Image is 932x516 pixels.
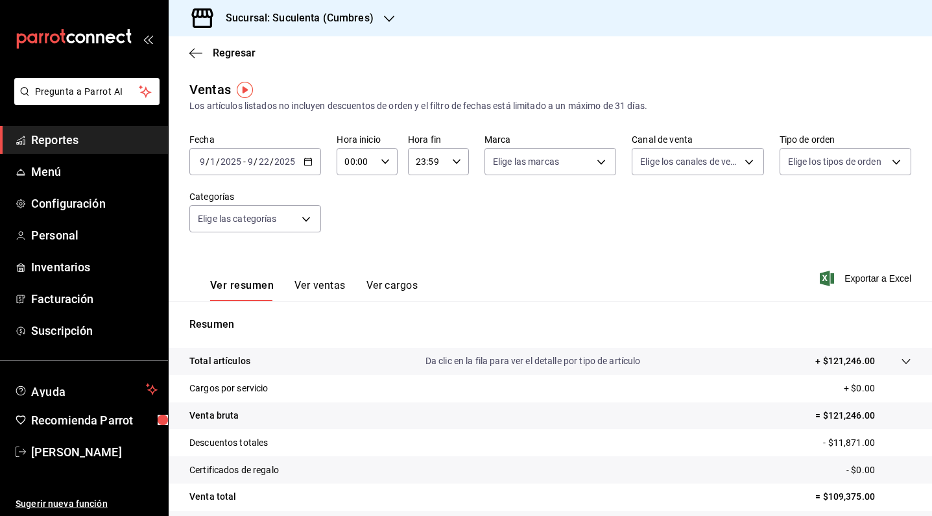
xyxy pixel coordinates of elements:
button: Ver ventas [294,279,346,301]
h3: Sucursal: Suculenta (Cumbres) [215,10,374,26]
label: Fecha [189,135,321,144]
span: / [270,156,274,167]
div: Ventas [189,80,231,99]
button: Ver cargos [366,279,418,301]
p: - $0.00 [846,463,911,477]
p: - $11,871.00 [823,436,911,450]
span: Elige los tipos de orden [788,155,881,168]
span: Recomienda Parrot [31,412,158,429]
span: / [206,156,209,167]
p: Certificados de regalo [189,463,279,477]
label: Tipo de orden [780,135,911,144]
span: [PERSON_NAME] [31,443,158,461]
p: + $121,246.00 [815,354,875,368]
a: Pregunta a Parrot AI [9,94,160,108]
span: Inventarios [31,258,158,276]
p: Resumen [189,317,911,332]
input: -- [199,156,206,167]
span: Regresar [213,47,256,59]
label: Marca [484,135,616,144]
input: -- [247,156,254,167]
span: Suscripción [31,322,158,339]
span: / [216,156,220,167]
div: navigation tabs [210,279,418,301]
input: ---- [274,156,296,167]
span: - [243,156,246,167]
span: Menú [31,163,158,180]
p: Descuentos totales [189,436,268,450]
p: + $0.00 [844,382,911,395]
p: Da clic en la fila para ver el detalle por tipo de artículo [425,354,641,368]
span: Personal [31,227,158,244]
button: Exportar a Excel [822,271,911,286]
span: Reportes [31,131,158,149]
label: Canal de venta [632,135,763,144]
p: = $109,375.00 [815,490,911,504]
p: Total artículos [189,354,250,368]
button: Ver resumen [210,279,274,301]
button: open_drawer_menu [143,34,153,44]
button: Regresar [189,47,256,59]
span: Configuración [31,195,158,212]
div: Los artículos listados no incluyen descuentos de orden y el filtro de fechas está limitado a un m... [189,99,911,113]
input: -- [209,156,216,167]
span: Pregunta a Parrot AI [35,85,139,99]
label: Categorías [189,192,321,201]
span: Elige las categorías [198,212,277,225]
input: -- [258,156,270,167]
span: Elige las marcas [493,155,559,168]
span: / [254,156,257,167]
span: Elige los canales de venta [640,155,739,168]
p: Venta total [189,490,236,504]
label: Hora fin [408,135,469,144]
img: Tooltip marker [237,82,253,98]
p: = $121,246.00 [815,409,911,423]
p: Venta bruta [189,409,239,423]
button: Pregunta a Parrot AI [14,78,160,105]
span: Sugerir nueva función [16,497,158,511]
input: ---- [220,156,242,167]
span: Ayuda [31,382,141,397]
p: Cargos por servicio [189,382,269,395]
label: Hora inicio [337,135,398,144]
span: Facturación [31,290,158,308]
